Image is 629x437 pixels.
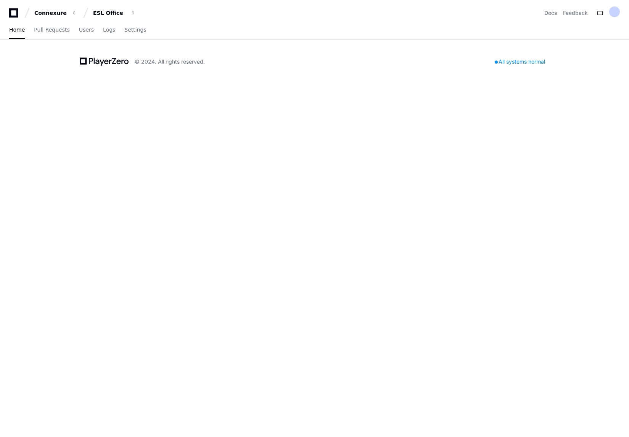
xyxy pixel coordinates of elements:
a: Settings [124,21,146,39]
button: ESL Office [90,6,139,20]
span: Logs [103,27,115,32]
a: Docs [544,9,557,17]
div: Connexure [34,9,67,17]
span: Home [9,27,25,32]
div: ESL Office [93,9,126,17]
span: Settings [124,27,146,32]
span: Pull Requests [34,27,69,32]
button: Connexure [31,6,80,20]
div: All systems normal [490,56,550,67]
a: Users [79,21,94,39]
span: Users [79,27,94,32]
div: © 2024. All rights reserved. [135,58,205,66]
a: Logs [103,21,115,39]
a: Home [9,21,25,39]
a: Pull Requests [34,21,69,39]
button: Feedback [563,9,588,17]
